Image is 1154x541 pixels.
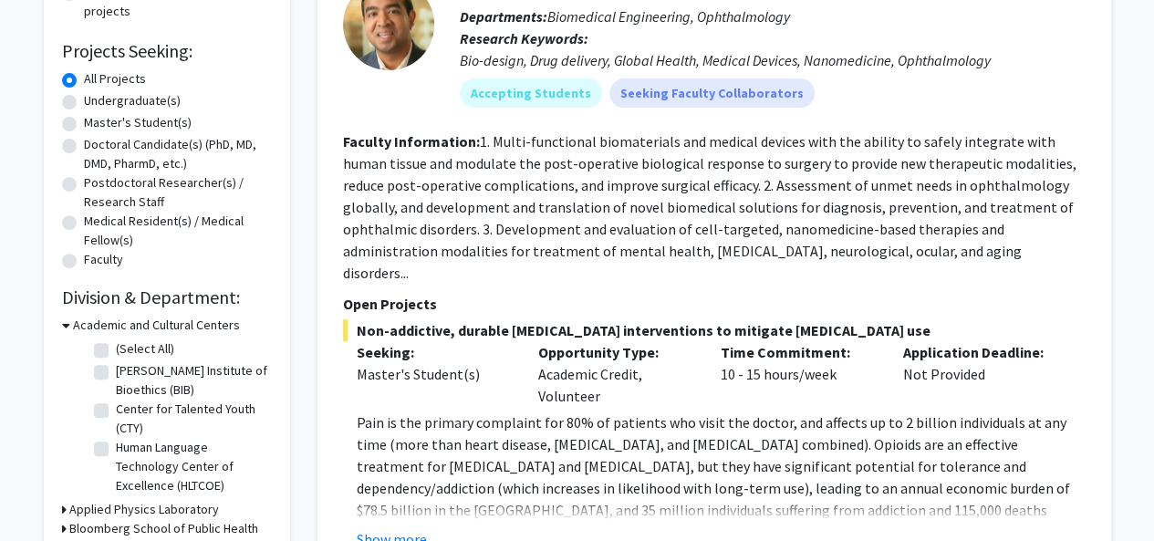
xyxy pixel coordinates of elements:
h3: Academic and Cultural Centers [73,316,240,335]
fg-read-more: 1. Multi-functional biomaterials and medical devices with the ability to safely integrate with hu... [343,132,1076,282]
h2: Division & Department: [62,286,272,308]
p: Seeking: [357,341,512,363]
div: Bio-design, Drug delivery, Global Health, Medical Devices, Nanomedicine, Ophthalmology [460,49,1086,71]
label: Doctoral Candidate(s) (PhD, MD, DMD, PharmD, etc.) [84,135,272,173]
label: Medical Resident(s) / Medical Fellow(s) [84,212,272,250]
b: Departments: [460,7,547,26]
iframe: Chat [14,459,78,527]
p: Application Deadline: [903,341,1058,363]
div: Not Provided [889,341,1072,407]
span: Biomedical Engineering, Ophthalmology [547,7,790,26]
h2: Projects Seeking: [62,40,272,62]
span: Non-addictive, durable [MEDICAL_DATA] interventions to mitigate [MEDICAL_DATA] use [343,319,1086,341]
label: Faculty [84,250,123,269]
div: 10 - 15 hours/week [707,341,889,407]
label: (Select All) [116,339,174,359]
mat-chip: Accepting Students [460,78,602,108]
div: Academic Credit, Volunteer [525,341,707,407]
label: [PERSON_NAME] Institute of Bioethics (BIB) [116,361,267,400]
label: Undergraduate(s) [84,91,181,110]
p: Time Commitment: [721,341,876,363]
p: Open Projects [343,293,1086,315]
h3: Applied Physics Laboratory [69,500,219,519]
h3: Bloomberg School of Public Health [69,519,258,538]
label: Center for Talented Youth (CTY) [116,400,267,438]
label: Master's Student(s) [84,113,192,132]
label: Human Language Technology Center of Excellence (HLTCOE) [116,438,267,495]
label: All Projects [84,69,146,88]
b: Faculty Information: [343,132,480,151]
b: Research Keywords: [460,29,588,47]
mat-chip: Seeking Faculty Collaborators [609,78,815,108]
label: Postdoctoral Researcher(s) / Research Staff [84,173,272,212]
div: Master's Student(s) [357,363,512,385]
p: Opportunity Type: [538,341,693,363]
